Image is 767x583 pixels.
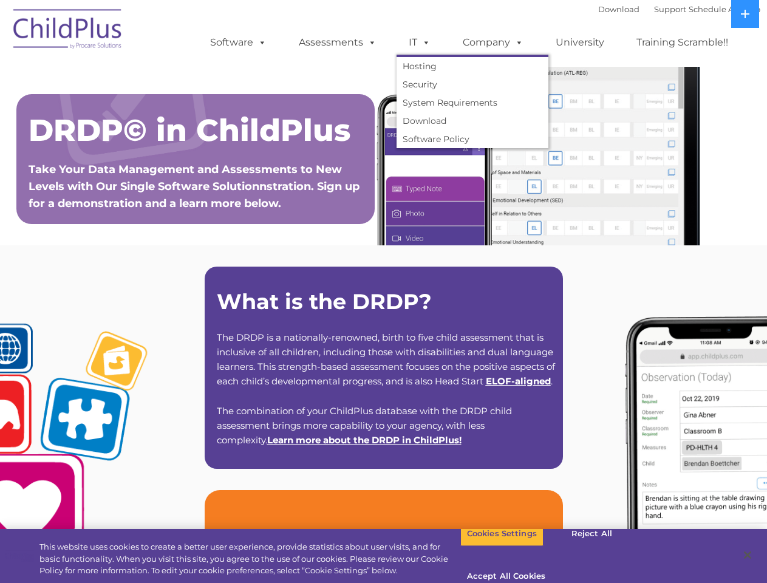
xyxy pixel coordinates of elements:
a: Training Scramble!! [624,30,740,55]
a: Company [451,30,536,55]
font: | [598,4,760,14]
span: DRDP© in ChildPlus [29,112,350,149]
a: Software Policy [397,130,548,148]
span: ! [267,434,462,446]
a: Security [397,75,548,94]
strong: What is the DRDP? [217,288,432,315]
a: Software [198,30,279,55]
span: The combination of your ChildPlus database with the DRDP child assessment brings more capability ... [217,405,512,446]
a: University [544,30,616,55]
div: This website uses cookies to create a better user experience, provide statistics about user visit... [39,541,460,577]
a: Assessments [287,30,389,55]
button: Cookies Settings [460,521,544,547]
a: Hosting [397,57,548,75]
a: IT [397,30,443,55]
img: ChildPlus by Procare Solutions [7,1,129,61]
a: Learn more about the DRDP in ChildPlus [267,434,459,446]
a: System Requirements [397,94,548,112]
a: Download [598,4,639,14]
a: Schedule A Demo [689,4,760,14]
a: Support [654,4,686,14]
a: Download [397,112,548,130]
button: Close [734,542,761,568]
button: Reject All [554,521,630,547]
a: ELOF-aligned [486,375,551,387]
span: Take Your Data Management and Assessments to New Levels with Our Single Software Solutionnstratio... [29,163,360,210]
span: The DRDP is a nationally-renowned, birth to five child assessment that is inclusive of all childr... [217,332,555,387]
